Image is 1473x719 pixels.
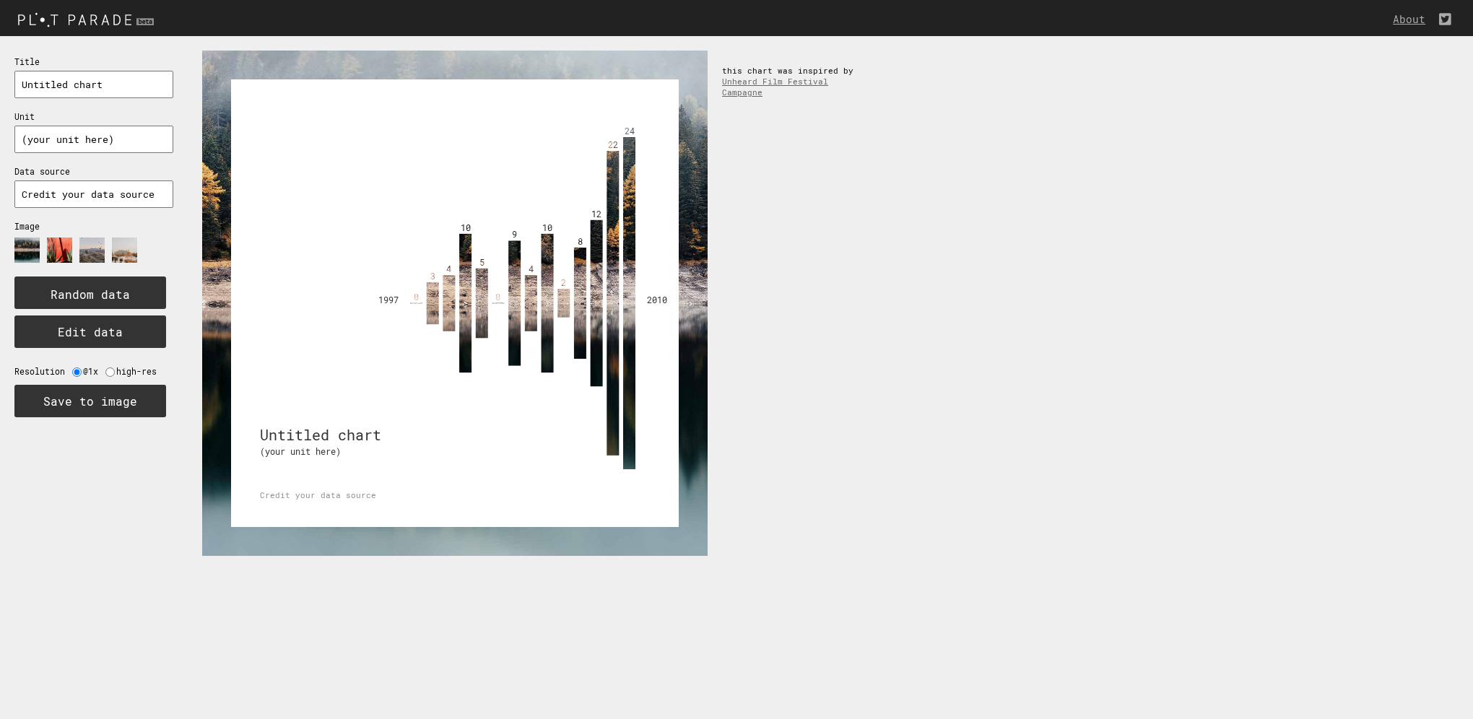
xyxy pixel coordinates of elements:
text: Random data [51,287,130,302]
label: Resolution [14,366,72,377]
text: (your unit here) [260,445,341,457]
tspan: 2010 [647,294,667,305]
p: Data source [14,166,173,177]
button: Save to image [14,385,166,417]
a: About [1393,12,1433,26]
p: Unit [14,111,173,122]
div: this chart was inspired by [708,51,881,112]
p: Image [14,221,173,232]
a: Unheard Film Festival Campagne [722,76,828,97]
label: high-res [116,366,164,377]
p: Title [14,56,173,67]
tspan: 1997 [378,294,399,305]
tspan: Untitled chart [260,425,381,444]
text: Credit your data source [260,489,376,500]
label: @1x [83,366,105,377]
button: Edit data [14,315,166,348]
